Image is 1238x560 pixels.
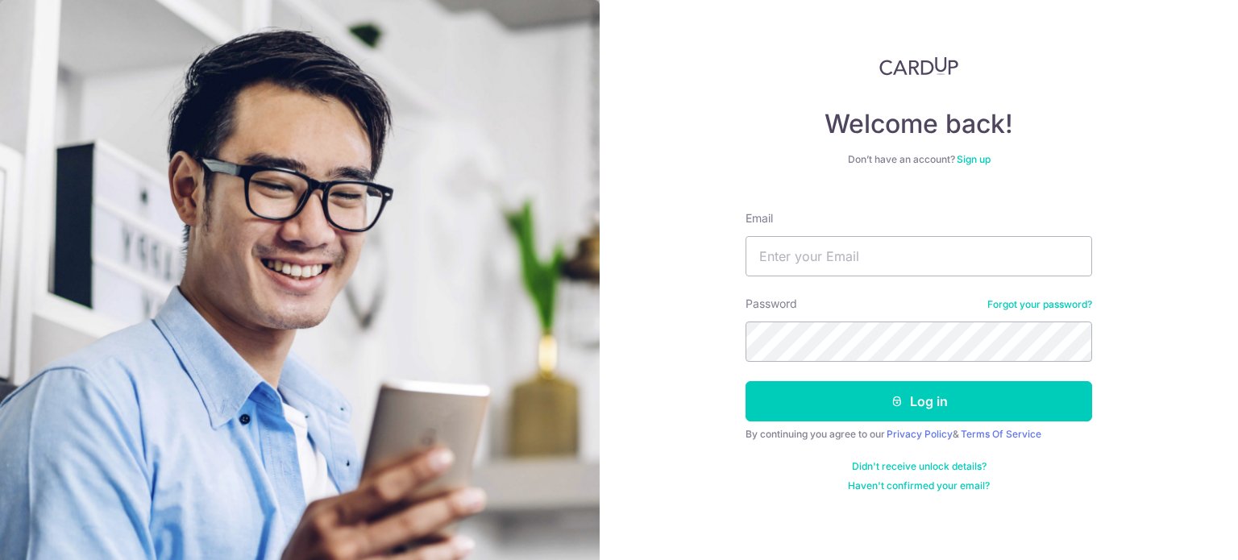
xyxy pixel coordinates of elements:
[852,460,987,473] a: Didn't receive unlock details?
[746,210,773,226] label: Email
[957,153,991,165] a: Sign up
[746,428,1092,441] div: By continuing you agree to our &
[848,479,990,492] a: Haven't confirmed your email?
[961,428,1041,440] a: Terms Of Service
[887,428,953,440] a: Privacy Policy
[746,108,1092,140] h4: Welcome back!
[987,298,1092,311] a: Forgot your password?
[746,153,1092,166] div: Don’t have an account?
[746,236,1092,276] input: Enter your Email
[746,381,1092,421] button: Log in
[746,296,797,312] label: Password
[879,56,958,76] img: CardUp Logo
